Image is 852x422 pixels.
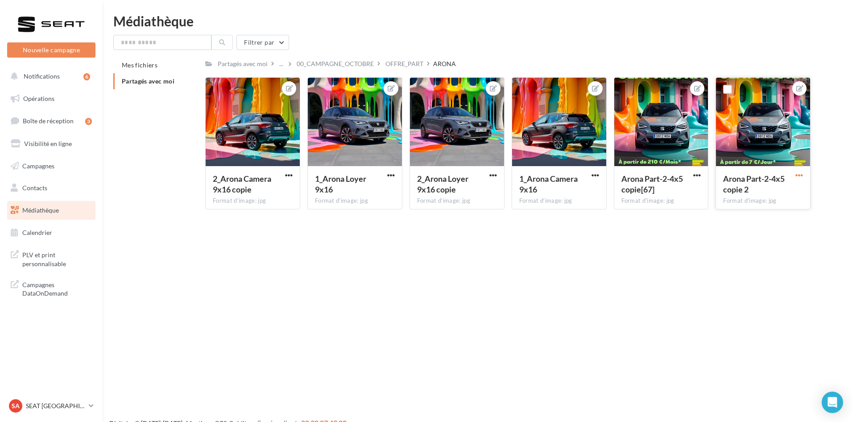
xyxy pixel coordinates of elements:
[7,42,95,58] button: Nouvelle campagne
[5,201,97,220] a: Médiathèque
[621,174,683,194] span: Arona Part-2-4x5 copie[67]
[297,59,374,68] div: 00_CAMPAGNE_OCTOBRE
[417,197,497,205] div: Format d'image: jpg
[5,111,97,130] a: Boîte de réception3
[723,174,785,194] span: Arona Part-2-4x5 copie 2
[5,67,94,86] button: Notifications 6
[22,184,47,192] span: Contacts
[315,174,366,194] span: 1_Arona Loyer 9x16
[83,73,90,80] div: 6
[122,61,157,69] span: Mes fichiers
[236,35,289,50] button: Filtrer par
[315,197,395,205] div: Format d'image: jpg
[519,174,578,194] span: 1_Arona Camera 9x16
[433,59,456,68] div: ARONA
[822,392,843,413] div: Open Intercom Messenger
[5,134,97,153] a: Visibilité en ligne
[113,14,841,28] div: Médiathèque
[22,229,52,236] span: Calendrier
[218,59,268,68] div: Partagés avec moi
[621,197,701,205] div: Format d'image: jpg
[5,275,97,301] a: Campagnes DataOnDemand
[24,72,60,80] span: Notifications
[5,245,97,272] a: PLV et print personnalisable
[24,140,72,147] span: Visibilité en ligne
[26,401,85,410] p: SEAT [GEOGRAPHIC_DATA]
[5,157,97,175] a: Campagnes
[213,197,293,205] div: Format d'image: jpg
[7,397,95,414] a: SA SEAT [GEOGRAPHIC_DATA]
[519,197,599,205] div: Format d'image: jpg
[22,249,92,268] span: PLV et print personnalisable
[85,118,92,125] div: 3
[417,174,468,194] span: 2_Arona Loyer 9x16 copie
[5,89,97,108] a: Opérations
[213,174,271,194] span: 2_Arona Camera 9x16 copie
[723,197,803,205] div: Format d'image: jpg
[12,401,20,410] span: SA
[5,223,97,242] a: Calendrier
[22,279,92,298] span: Campagnes DataOnDemand
[122,77,174,85] span: Partagés avec moi
[5,179,97,197] a: Contacts
[23,117,74,125] span: Boîte de réception
[277,58,285,70] div: ...
[385,59,423,68] div: OFFRE_PART
[22,162,54,169] span: Campagnes
[22,206,59,214] span: Médiathèque
[23,95,54,102] span: Opérations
